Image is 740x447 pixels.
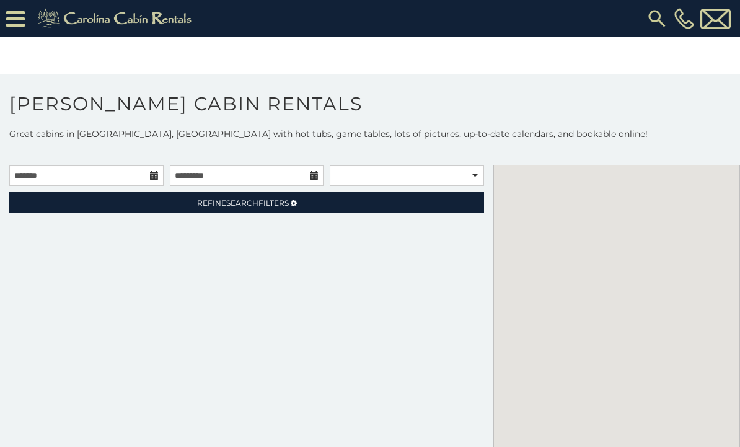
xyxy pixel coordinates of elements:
span: Refine Filters [197,198,289,208]
span: Search [226,198,258,208]
img: Khaki-logo.png [31,6,202,31]
img: search-regular.svg [646,7,668,30]
a: RefineSearchFilters [9,192,484,213]
a: [PHONE_NUMBER] [671,8,697,29]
